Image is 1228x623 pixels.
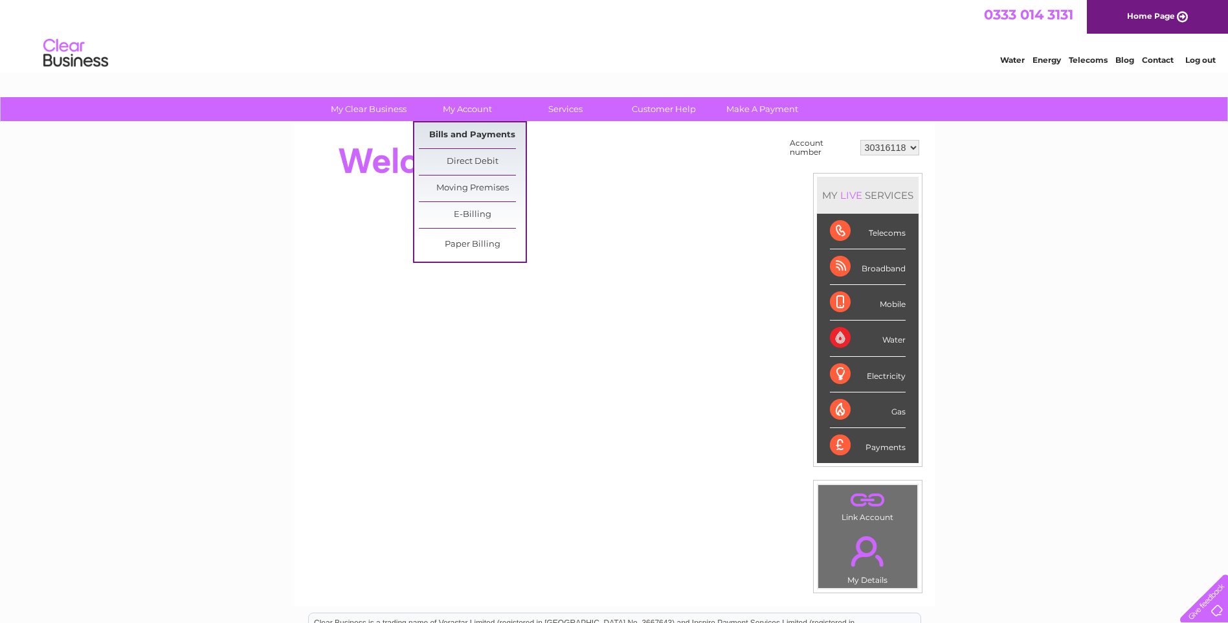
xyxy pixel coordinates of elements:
[830,214,906,249] div: Telecoms
[414,97,520,121] a: My Account
[315,97,422,121] a: My Clear Business
[830,428,906,463] div: Payments
[838,189,865,201] div: LIVE
[419,122,526,148] a: Bills and Payments
[309,7,921,63] div: Clear Business is a trading name of Verastar Limited (registered in [GEOGRAPHIC_DATA] No. 3667643...
[419,202,526,228] a: E-Billing
[830,249,906,285] div: Broadband
[821,488,914,511] a: .
[787,135,857,160] td: Account number
[1000,55,1025,65] a: Water
[43,34,109,73] img: logo.png
[984,6,1073,23] a: 0333 014 3131
[1185,55,1216,65] a: Log out
[821,528,914,574] a: .
[419,232,526,258] a: Paper Billing
[1069,55,1108,65] a: Telecoms
[818,484,918,525] td: Link Account
[830,285,906,321] div: Mobile
[1142,55,1174,65] a: Contact
[610,97,717,121] a: Customer Help
[419,149,526,175] a: Direct Debit
[512,97,619,121] a: Services
[709,97,816,121] a: Make A Payment
[1033,55,1061,65] a: Energy
[830,321,906,356] div: Water
[830,392,906,428] div: Gas
[818,525,918,589] td: My Details
[830,357,906,392] div: Electricity
[817,177,919,214] div: MY SERVICES
[1115,55,1134,65] a: Blog
[419,176,526,201] a: Moving Premises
